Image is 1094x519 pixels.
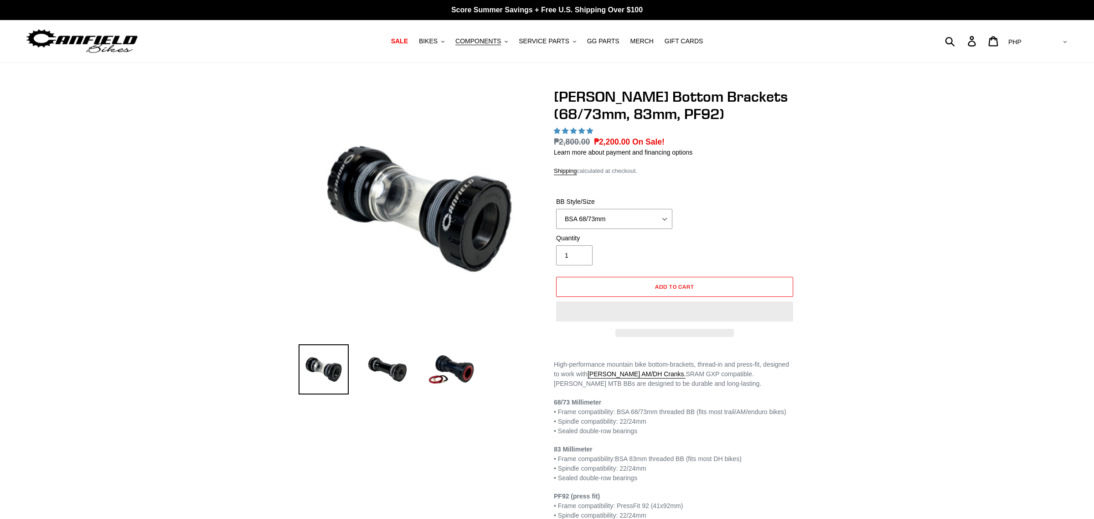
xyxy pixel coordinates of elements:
[554,399,601,406] strong: 68/73 Millimeter
[554,446,593,453] strong: 83 Millimeter
[554,360,795,389] p: High-performance mountain bike bottom-brackets, thread-in and press-fit, designed to work with SR...
[556,277,793,297] button: Add to cart
[554,493,683,519] span: • Frame compatibility: PressFit 92 (41x92mm) • Spindle compatibility: 22/24mm
[554,137,590,146] s: ₱2,800.00
[587,37,619,45] span: GG PARTS
[615,455,742,462] span: BSA 83mm threaded BB (fits most DH bikes)
[455,37,501,45] span: COMPONENTS
[554,166,795,176] div: calculated at checkout.
[419,37,438,45] span: BIKES
[554,88,795,123] h1: [PERSON_NAME] Bottom Brackets (68/73mm, 83mm, PF92)
[655,283,695,290] span: Add to cart
[554,465,646,482] span: • Spindle compatibility: 22/24mm • Sealed double-row bearings
[300,90,538,328] img: 68/73mm Bottom Bracket
[554,398,795,436] p: • Frame compatibility: BSA 68/73mm threaded BB (fits most trail/AM/enduro bikes) • Spindle compat...
[426,344,476,394] img: Load image into Gallery viewer, Press Fit 92 Bottom Bracket
[630,37,654,45] span: MERCH
[950,31,973,51] input: Search
[554,149,692,156] a: Learn more about payment and financing options
[632,136,665,148] span: On Sale!
[660,35,708,47] a: GIFT CARDS
[451,35,512,47] button: COMPONENTS
[25,27,139,56] img: Canfield Bikes
[556,234,672,243] label: Quantity
[414,35,449,47] button: BIKES
[554,493,600,500] strong: PF92 (press fit)
[514,35,580,47] button: SERVICE PARTS
[554,127,595,135] span: 4.91 stars
[362,344,413,394] img: Load image into Gallery viewer, 83mm Bottom Bracket
[554,167,577,175] a: Shipping
[299,344,349,394] img: Load image into Gallery viewer, 68/73mm Bottom Bracket
[387,35,413,47] a: SALE
[391,37,408,45] span: SALE
[583,35,624,47] a: GG PARTS
[588,370,686,379] a: [PERSON_NAME] AM/DH Cranks.
[554,455,615,462] span: • Frame compatibility:
[594,137,630,146] span: ₱2,200.00
[519,37,569,45] span: SERVICE PARTS
[626,35,658,47] a: MERCH
[665,37,703,45] span: GIFT CARDS
[556,197,672,207] label: BB Style/Size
